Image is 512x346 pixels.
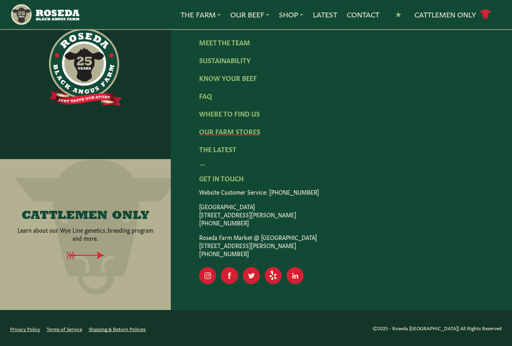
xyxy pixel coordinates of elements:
p: [GEOGRAPHIC_DATA] [STREET_ADDRESS][PERSON_NAME] [PHONE_NUMBER] [199,202,484,227]
a: CATTLEMEN ONLY Learn about our Wye Line genetics, breeding program and more. [14,210,156,242]
a: Our Beef [230,9,269,20]
a: Latest [313,9,337,20]
a: Contact [347,9,379,20]
a: FAQ [199,91,212,100]
img: https://roseda.com/wp-content/uploads/2021/05/roseda-25-header.png [10,3,79,26]
a: Where To Find Us [199,109,260,118]
a: Terms of Service [47,325,82,332]
a: Visit Our Yelp Page [265,267,282,284]
a: The Farm [181,9,221,20]
a: Meet The Team [199,38,250,47]
a: Visit Our LinkedIn Page [287,267,304,284]
span: | [458,325,459,331]
a: Visit Our Facebook Page [221,267,238,284]
a: Visit Our Instagram Page [199,267,216,284]
a: Know Your Beef [199,73,257,82]
a: Cattlemen Only [414,8,492,22]
a: The Latest [199,144,236,153]
p: Learn about our Wye Line genetics, breeding program and more. [14,226,156,242]
p: Roseda Farm Market @ [GEOGRAPHIC_DATA] [STREET_ADDRESS][PERSON_NAME] [PHONE_NUMBER] [199,233,484,257]
a: Shop [279,9,303,20]
a: Our Farm Stores [199,127,260,136]
a: Sustainability [199,55,251,64]
a: Shipping & Return Policies [89,325,146,332]
h4: CATTLEMEN ONLY [21,210,149,223]
a: Privacy Policy [10,325,40,332]
div: — [199,159,484,168]
img: https://roseda.com/wp-content/uploads/2021/06/roseda-25-full@2x.png [49,28,122,106]
p: ©2025 - Roseda [GEOGRAPHIC_DATA] All Rights Reserved [373,324,502,332]
p: Website Customer Service: [PHONE_NUMBER] [199,188,484,196]
a: Visit Our Twitter Page [243,267,260,284]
